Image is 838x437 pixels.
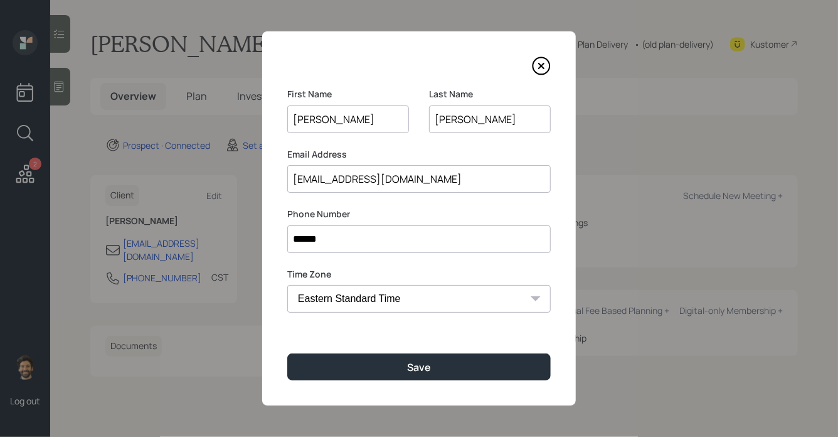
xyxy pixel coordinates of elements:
label: Phone Number [287,208,551,220]
button: Save [287,353,551,380]
label: Email Address [287,148,551,161]
label: Time Zone [287,268,551,281]
label: First Name [287,88,409,100]
div: Save [407,360,431,374]
label: Last Name [429,88,551,100]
